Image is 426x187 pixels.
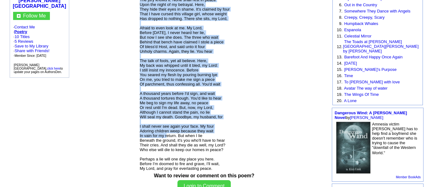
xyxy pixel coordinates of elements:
a: [DATE] [344,61,357,66]
font: 14. [337,61,342,66]
a: Humpback Whales [344,21,378,26]
a: Avatar The way of water [344,86,388,91]
a: Share with Friends! [15,48,50,53]
a: [PERSON_NAME]'s Purpose [344,67,397,72]
font: 12. [337,44,342,49]
img: gc.jpg [17,14,21,18]
font: Member Since: [DATE] [15,54,46,57]
a: Espanola [344,27,361,32]
font: 19. [337,92,342,97]
a: Barefoot And Happy Once Again [344,55,403,59]
a: Follow Me [23,13,46,18]
b: Want to review or comment on this poem? [154,173,254,178]
a: click here [47,67,60,70]
a: [PERSON_NAME] [350,115,383,120]
font: 17. [337,80,342,84]
a: 5 Reviews [15,39,33,44]
font: 18. [337,86,342,91]
a: Time [344,73,353,78]
a: Member BookAds [396,175,421,179]
font: Amnesia victim [PERSON_NAME] has to help find a boyfriend she doesn't remember who is trying to c... [372,122,418,155]
a: Poetry [14,29,27,34]
a: Out in the Country [344,2,377,7]
font: 9. [339,21,342,26]
font: 16. [337,73,342,78]
font: 13. [337,55,342,59]
font: 8. [339,15,342,20]
img: 57679.jpg [336,122,370,174]
a: Creepy, Creepy, Scary [344,15,385,20]
font: [PERSON_NAME][GEOGRAPHIC_DATA], to update your pages on AuthorsDen. [14,63,63,74]
font: · · [13,34,50,58]
font: by [335,111,407,120]
a: A Lone [344,98,357,103]
a: 10 Titles [15,34,30,39]
font: 6. [339,2,342,7]
font: 11. [337,34,342,38]
a: Save to My Library [15,44,48,48]
a: The Wings Of Time [344,92,379,97]
a: Somewhere They Dance with Angels [344,9,410,13]
font: · · [13,25,66,58]
a: Contact Me [14,25,35,29]
font: 7. [339,9,342,13]
font: 10. [337,27,342,32]
a: Dangerous Wind: A [PERSON_NAME] Novel [335,111,407,120]
font: 20. [337,98,342,103]
a: To [PERSON_NAME] with love [344,80,399,84]
a: Celestial Mirror [344,34,371,38]
font: · · · [13,44,50,58]
a: The Toads at [PERSON_NAME][GEOGRAPHIC_DATA][PERSON_NAME] by [PERSON_NAME] [343,39,419,53]
font: 15. [337,67,342,72]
